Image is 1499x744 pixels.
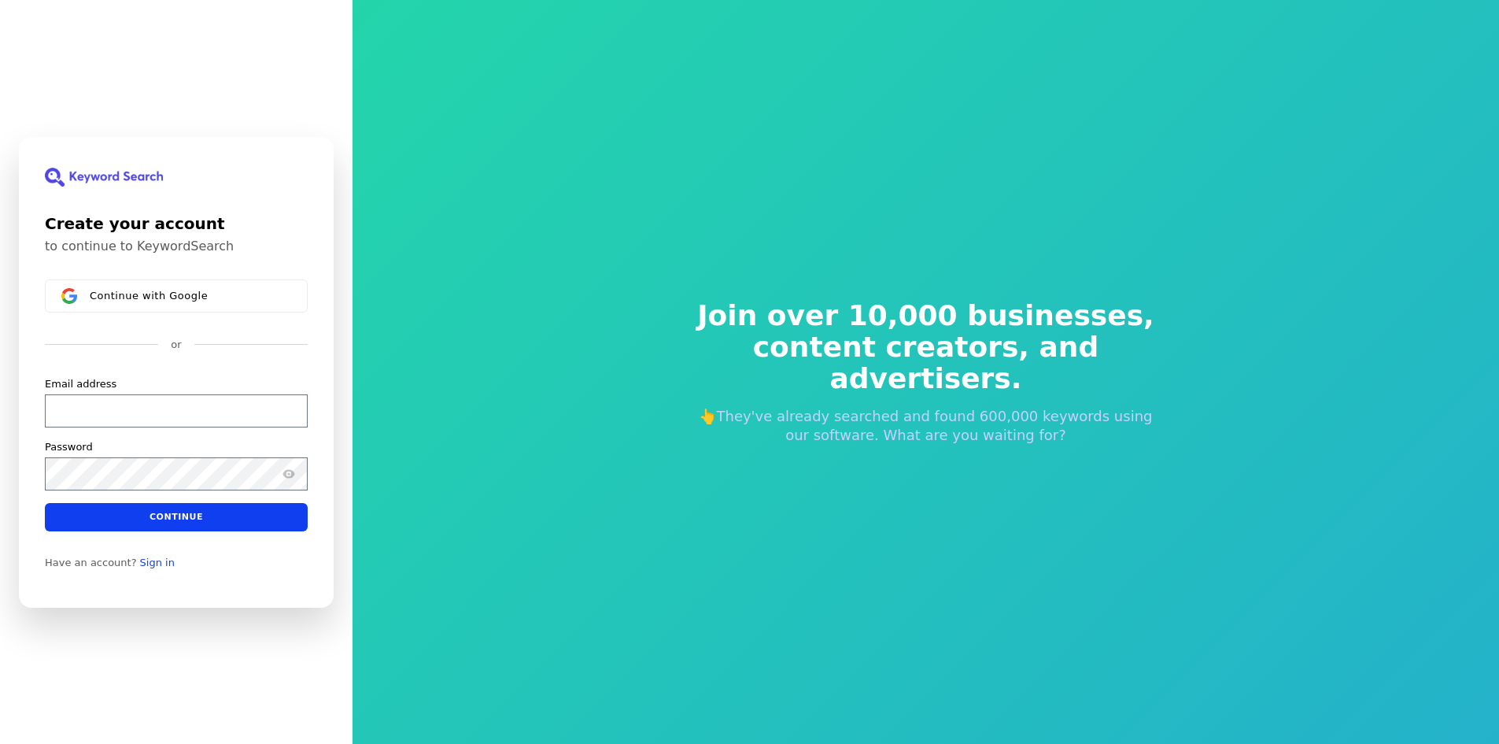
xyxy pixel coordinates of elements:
img: KeywordSearch [45,168,163,187]
span: content creators, and advertisers. [687,331,1165,394]
img: Sign in with Google [61,288,77,304]
button: Continue [45,502,308,531]
span: Continue with Google [90,289,208,302]
button: Sign in with GoogleContinue with Google [45,279,308,313]
label: Email address [45,376,116,391]
p: or [171,338,181,352]
span: Have an account? [45,556,137,568]
p: to continue to KeywordSearch [45,239,308,254]
p: 👆They've already searched and found 600,000 keywords using our software. What are you waiting for? [687,407,1165,445]
label: Password [45,439,93,453]
h1: Create your account [45,212,308,235]
button: Show password [279,464,298,483]
span: Join over 10,000 businesses, [687,300,1165,331]
a: Sign in [140,556,175,568]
